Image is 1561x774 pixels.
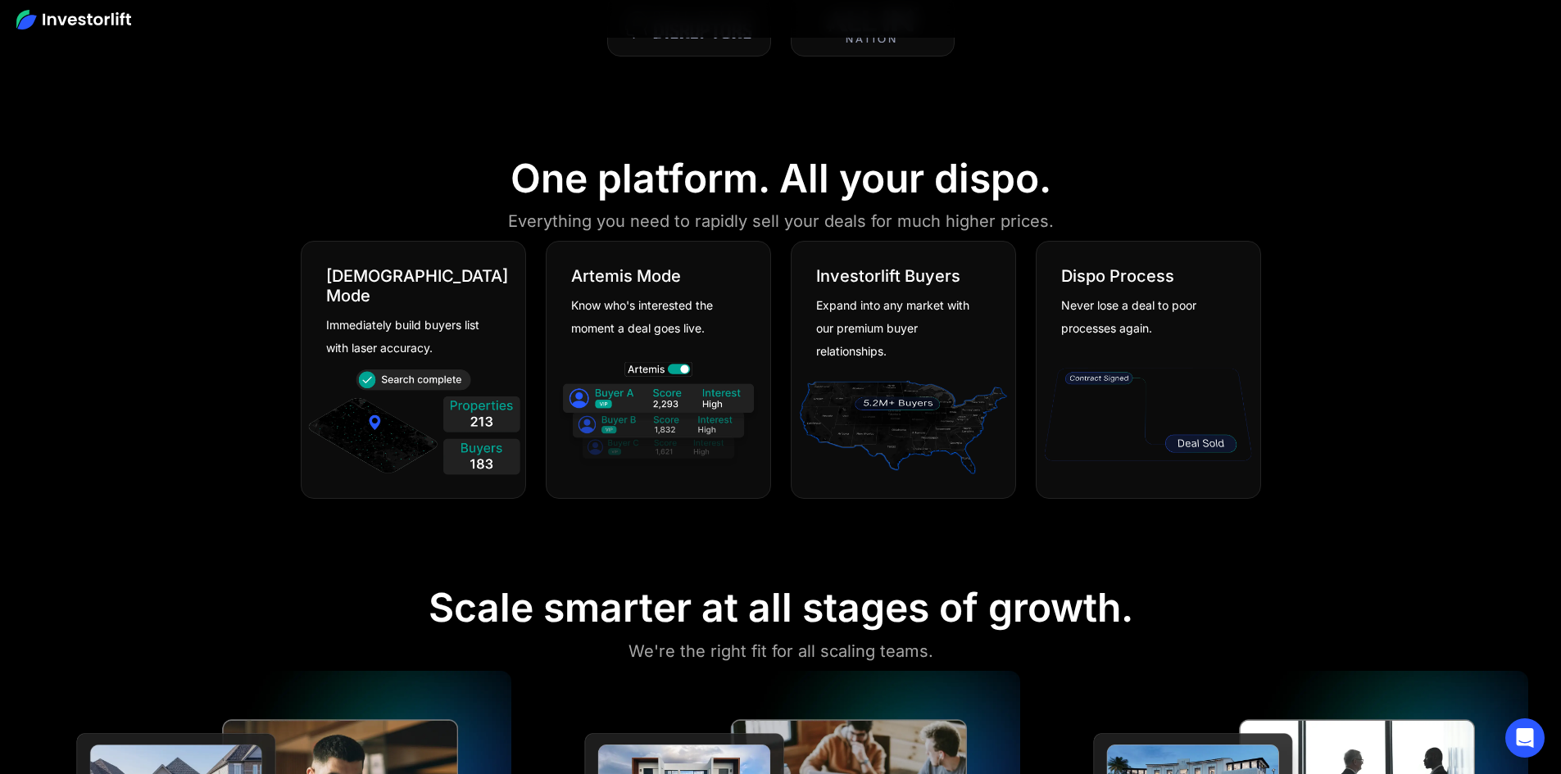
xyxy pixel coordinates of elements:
div: Open Intercom Messenger [1505,718,1545,758]
div: Expand into any market with our premium buyer relationships. [816,294,978,363]
div: Never lose a deal to poor processes again. [1061,294,1223,340]
div: Dispo Process [1061,266,1174,286]
div: Immediately build buyers list with laser accuracy. [326,314,488,360]
div: Know who's interested the moment a deal goes live. [571,294,733,340]
div: Everything you need to rapidly sell your deals for much higher prices. [508,208,1054,234]
div: We're the right fit for all scaling teams. [628,638,933,664]
div: Artemis Mode [571,266,681,286]
div: Scale smarter at all stages of growth. [429,584,1133,631]
div: Investorlift Buyers [816,266,960,286]
div: [DEMOGRAPHIC_DATA] Mode [326,266,508,306]
div: One platform. All your dispo. [511,155,1051,202]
